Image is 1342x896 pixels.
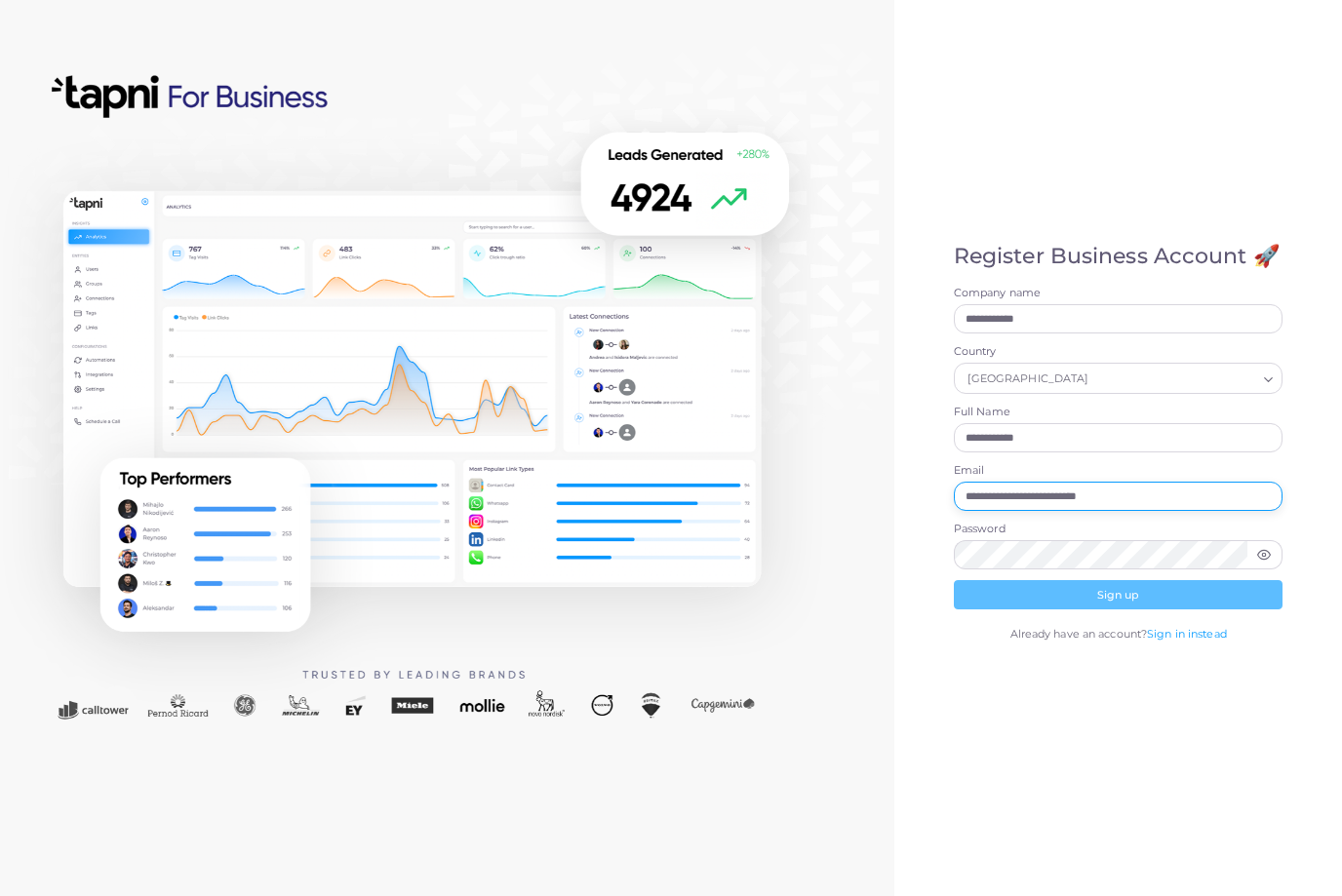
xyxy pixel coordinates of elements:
[954,344,1283,360] label: Country
[1093,368,1256,389] input: Search for option
[954,363,1283,394] div: Search for option
[954,580,1283,609] button: Sign up
[1010,627,1148,641] span: Already have an account?
[954,522,1283,537] label: Password
[954,405,1283,420] label: Full Name
[954,286,1283,301] label: Company name
[1147,627,1227,641] a: Sign in instead
[965,369,1091,389] span: [GEOGRAPHIC_DATA]
[954,244,1283,269] h4: Register Business Account 🚀
[954,463,1283,479] label: Email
